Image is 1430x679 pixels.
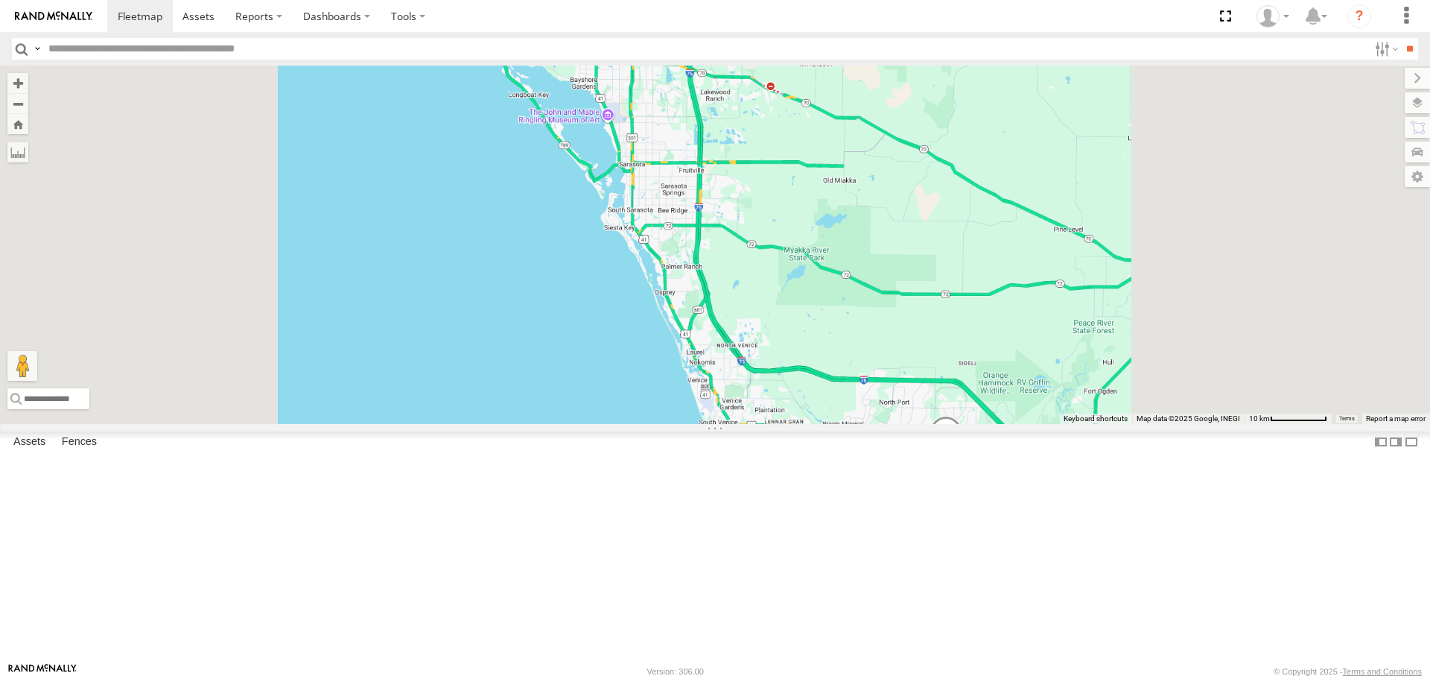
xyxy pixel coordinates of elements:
[1405,166,1430,187] label: Map Settings
[1249,414,1270,423] span: 10 km
[6,432,53,453] label: Assets
[647,667,704,676] div: Version: 306.00
[7,142,28,162] label: Measure
[7,351,37,381] button: Drag Pegman onto the map to open Street View
[1373,432,1388,453] label: Dock Summary Table to the Left
[31,38,43,60] label: Search Query
[1339,415,1355,421] a: Terms (opens in new tab)
[15,11,92,22] img: rand-logo.svg
[8,664,77,679] a: Visit our Website
[7,114,28,134] button: Zoom Home
[1137,414,1240,423] span: Map data ©2025 Google, INEGI
[1369,38,1401,60] label: Search Filter Options
[54,432,104,453] label: Fences
[7,93,28,114] button: Zoom out
[1366,414,1426,423] a: Report a map error
[1245,414,1332,424] button: Map Scale: 10 km per 73 pixels
[1347,4,1371,28] i: ?
[1064,414,1128,424] button: Keyboard shortcuts
[1343,667,1422,676] a: Terms and Conditions
[7,73,28,93] button: Zoom in
[1388,432,1403,453] label: Dock Summary Table to the Right
[1274,667,1422,676] div: © Copyright 2025 -
[1251,5,1294,28] div: Jerry Dewberry
[1404,432,1419,453] label: Hide Summary Table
